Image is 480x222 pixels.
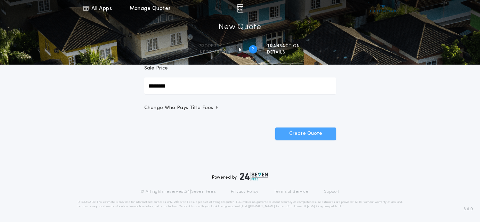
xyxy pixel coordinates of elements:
[240,172,268,181] img: logo
[267,43,300,49] span: Transaction
[324,189,340,195] a: Support
[78,200,403,208] p: DISCLAIMER: This estimate is provided for informational purposes only. 24|Seven Fees, a product o...
[144,105,336,112] button: Change Who Pays Title Fees
[274,189,309,195] a: Terms of Service
[241,205,275,208] a: [URL][DOMAIN_NAME]
[144,65,168,72] p: Sale Price
[252,47,254,52] h2: 2
[140,189,215,195] p: © All rights reserved. 24|Seven Fees
[198,43,231,49] span: Property
[267,50,300,55] span: details
[370,5,396,12] img: vs-icon
[212,172,268,181] div: Powered by
[275,128,336,140] button: Create Quote
[198,50,231,55] span: information
[237,4,243,13] img: img
[144,105,219,112] span: Change Who Pays Title Fees
[464,206,473,212] span: 3.8.0
[144,77,336,94] input: Sale Price
[219,22,261,33] h1: New Quote
[231,189,259,195] a: Privacy Policy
